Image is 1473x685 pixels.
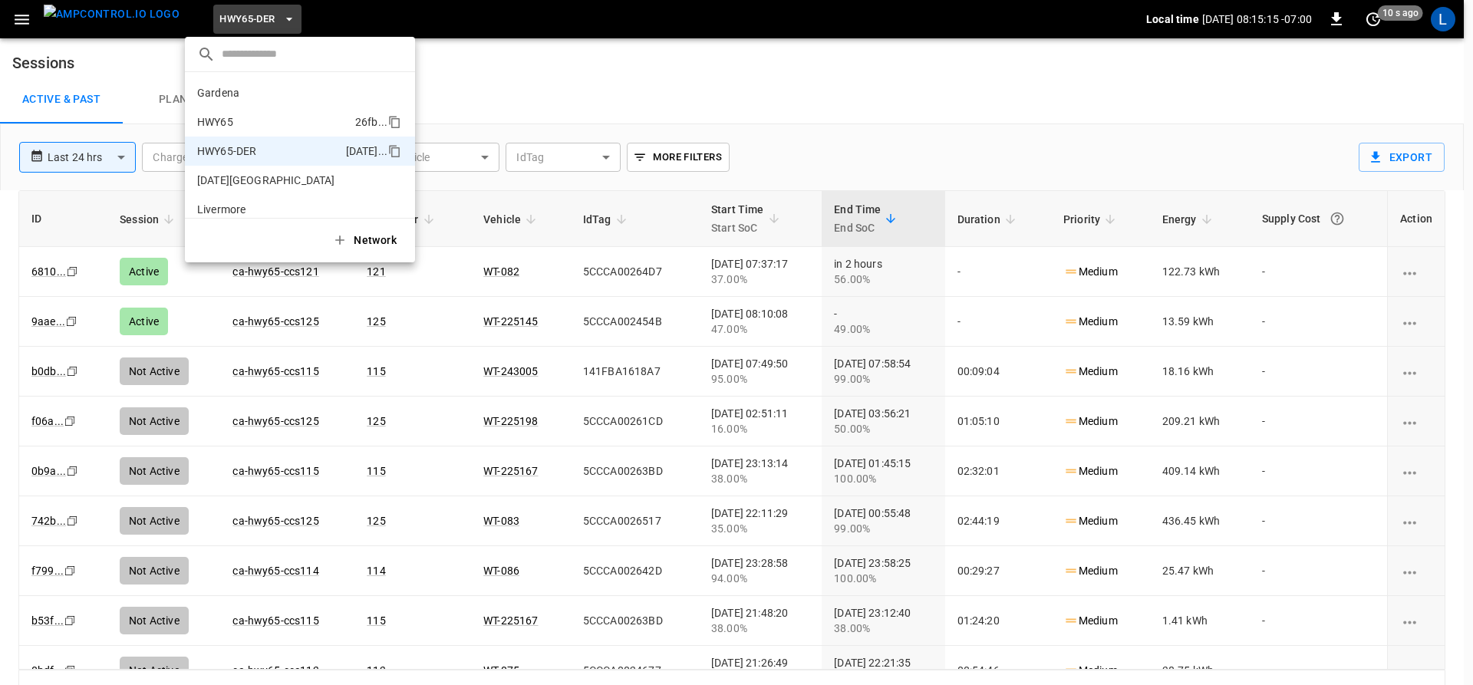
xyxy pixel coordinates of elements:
[387,113,404,131] div: copy
[387,142,404,160] div: copy
[323,225,409,256] button: Network
[197,143,256,159] p: HWY65-DER
[197,85,239,100] p: Gardena
[197,173,334,188] p: [DATE][GEOGRAPHIC_DATA]
[197,114,233,130] p: HWY65
[197,202,245,217] p: Livermore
